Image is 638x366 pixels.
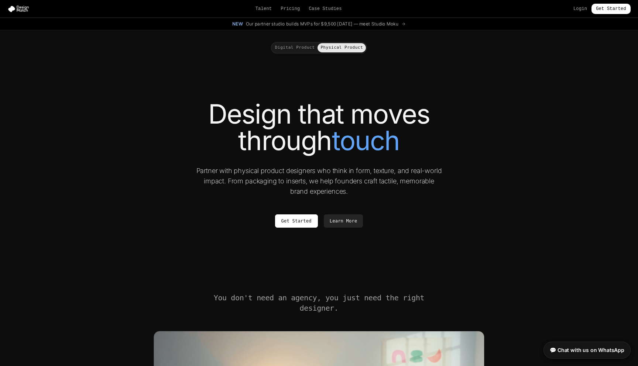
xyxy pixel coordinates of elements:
[246,21,398,27] span: Our partner studio builds MVPs for $9,500 [DATE] — meet Studio Moku
[281,6,300,12] a: Pricing
[213,293,425,313] h2: You don't need an agency, you just need the right designer.
[275,214,318,228] a: Get Started
[255,6,272,12] a: Talent
[7,5,32,13] img: Design Match
[324,214,363,228] a: Learn More
[232,21,243,27] span: New
[318,43,366,52] button: Physical Product
[591,4,631,14] a: Get Started
[332,127,400,154] span: touch
[112,101,526,154] h1: Design that moves through
[543,342,631,359] a: 💬 Chat with us on WhatsApp
[272,43,318,52] button: Digital Product
[309,6,342,12] a: Case Studies
[573,6,587,12] a: Login
[195,166,443,197] p: Partner with physical product designers who think in form, texture, and real-world impact. From p...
